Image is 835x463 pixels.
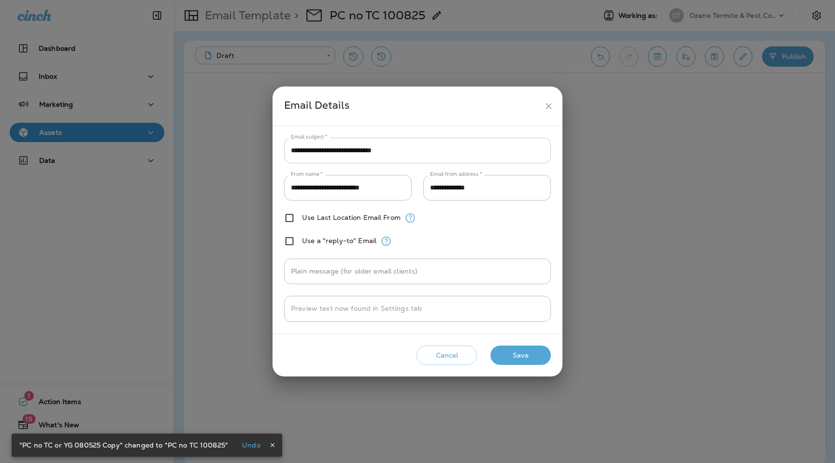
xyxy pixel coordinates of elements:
button: Save [490,346,551,365]
label: Use a "reply-to" Email [302,237,376,245]
button: Cancel [417,346,477,365]
label: Use Last Location Email From [302,214,401,221]
div: Email Details [284,97,540,115]
label: Email from address [430,171,482,178]
div: "PC no TC or YG 080525 Copy" changed to "PC no TC 100825" [19,436,228,454]
label: From name [291,171,323,178]
button: close [540,97,558,115]
p: Undo [242,441,260,449]
label: Email subject [291,133,328,141]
